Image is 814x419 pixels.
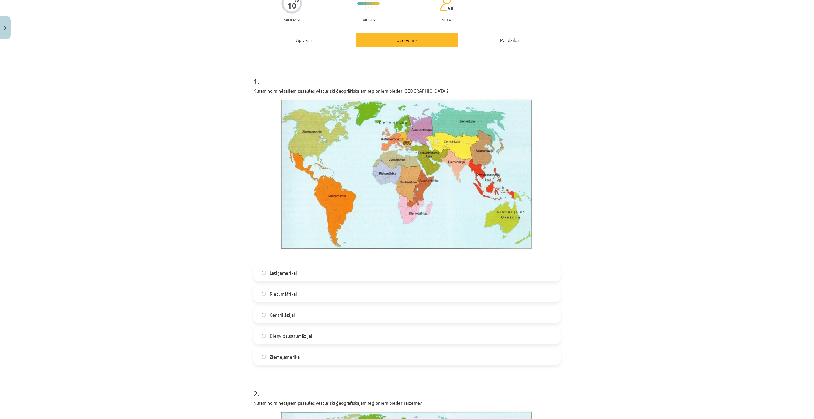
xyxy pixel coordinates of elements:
[375,6,375,8] img: icon-short-line-57e1e144782c952c97e751825c79c345078a6d821885a25fce030b3d8c18986b.svg
[440,17,451,22] p: pilda
[458,33,561,47] div: Palīdzība
[4,26,7,30] img: icon-close-lesson-0947bae3869378f0d4975bcd49f059093ad1ed9edebbc8119c70593378902aed.svg
[253,66,561,86] h1: 1 .
[253,33,356,47] div: Apraksts
[262,313,266,317] input: Centrālāzijai
[270,312,295,318] span: Centrālāzijai
[448,5,453,11] span: 58
[262,292,266,296] input: Rietumāfrikai
[363,17,375,22] p: Viegls
[262,271,266,275] input: Latīņamerikai
[368,6,369,8] img: icon-short-line-57e1e144782c952c97e751825c79c345078a6d821885a25fce030b3d8c18986b.svg
[281,17,302,22] p: Saņemsi
[371,6,372,8] img: icon-short-line-57e1e144782c952c97e751825c79c345078a6d821885a25fce030b3d8c18986b.svg
[270,270,297,276] span: Latīņamerikai
[287,1,296,10] div: 10
[262,334,266,338] input: Dienvidaustrumāzijai
[253,87,561,94] p: Kuram no minētajiem pasaules vēsturiski ģeogrāfiskajam reģioniem pieder [GEOGRAPHIC_DATA]?
[270,333,312,339] span: Dienvidaustrumāzijai
[253,400,561,406] p: Kuram no minētajiem pasaules vēsturiski ģeogrāfiskajam reģioniem pieder Taizeme?
[270,291,297,297] span: Rietumāfrikai
[262,355,266,359] input: Ziemeļamerikai
[356,33,458,47] div: Uzdevums
[270,354,301,360] span: Ziemeļamerikai
[253,378,561,398] h1: 2 .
